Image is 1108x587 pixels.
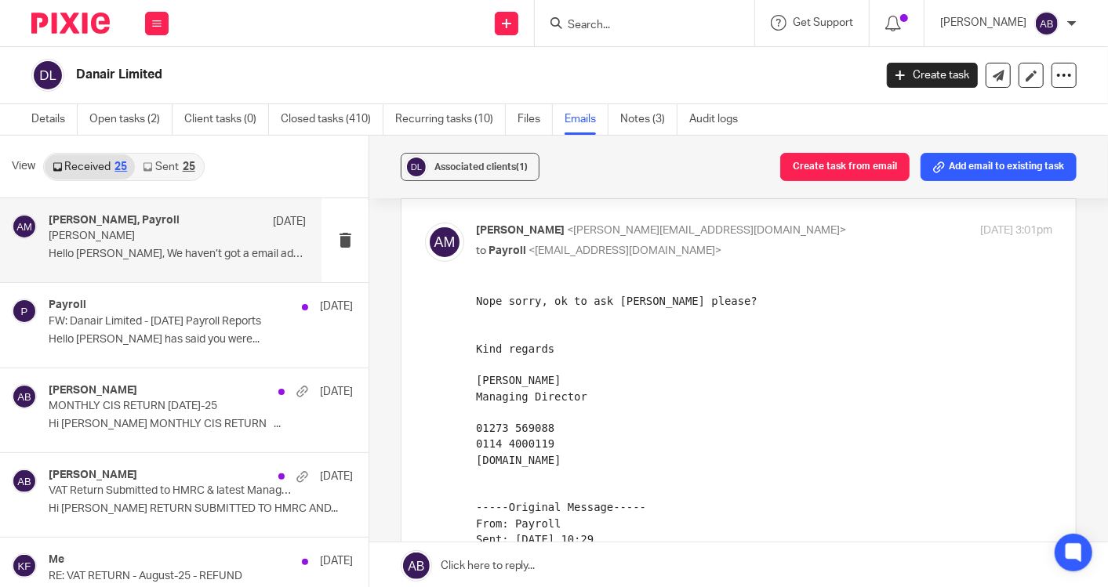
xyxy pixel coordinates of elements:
[476,245,486,256] span: to
[980,223,1052,239] p: [DATE] 3:01pm
[49,553,64,567] h4: Me
[31,104,78,135] a: Details
[31,59,64,92] img: svg%3E
[49,469,137,482] h4: [PERSON_NAME]
[565,104,608,135] a: Emails
[114,161,127,172] div: 25
[12,158,35,175] span: View
[434,162,528,172] span: Associated clients
[49,214,180,227] h4: [PERSON_NAME], Payroll
[49,384,137,397] h4: [PERSON_NAME]
[921,153,1077,181] button: Add email to existing task
[12,469,37,494] img: svg%3E
[49,400,292,413] p: MONTHLY CIS RETURN [DATE]-25
[12,299,37,324] img: svg%3E
[516,162,528,172] span: (1)
[183,161,195,172] div: 25
[320,553,353,569] p: [DATE]
[12,214,37,239] img: svg%3E
[135,154,202,179] a: Sent25
[567,225,846,236] span: <[PERSON_NAME][EMAIL_ADDRESS][DOMAIN_NAME]>
[89,104,173,135] a: Open tasks (2)
[489,245,526,256] span: Payroll
[184,104,269,135] a: Client tasks (0)
[12,553,37,578] img: svg%3E
[476,225,565,236] span: [PERSON_NAME]
[49,418,353,431] p: Hi [PERSON_NAME] MONTHLY CIS RETURN ...
[395,104,506,135] a: Recurring tasks (10)
[31,13,110,34] img: Pixie
[320,384,353,400] p: [DATE]
[405,155,428,179] img: svg%3E
[320,299,353,314] p: [DATE]
[518,104,553,135] a: Files
[49,570,292,583] p: RE: VAT RETURN - August-25 - REFUND
[12,384,37,409] img: svg%3E
[49,299,86,312] h4: Payroll
[425,223,464,262] img: svg%3E
[887,63,978,88] a: Create task
[273,214,306,230] p: [DATE]
[49,230,254,243] p: [PERSON_NAME]
[320,469,353,484] p: [DATE]
[780,153,910,181] button: Create task from email
[529,245,721,256] span: <[EMAIL_ADDRESS][DOMAIN_NAME]>
[281,104,383,135] a: Closed tasks (410)
[620,104,678,135] a: Notes (3)
[45,154,135,179] a: Received25
[401,153,539,181] button: Associated clients(1)
[940,15,1026,31] p: [PERSON_NAME]
[49,315,292,328] p: FW: Danair Limited - [DATE] Payroll Reports
[566,19,707,33] input: Search
[49,484,292,498] p: VAT Return Submitted to HMRC & latest Management Accounts Aug-2025
[689,104,750,135] a: Audit logs
[76,67,706,83] h2: Danair Limited
[1034,11,1059,36] img: svg%3E
[49,248,306,261] p: Hello [PERSON_NAME], We haven’t got a email address...
[793,17,853,28] span: Get Support
[49,333,353,346] p: Hello [PERSON_NAME] has said you were...
[49,502,353,516] p: Hi [PERSON_NAME] RETURN SUBMITTED TO HMRC AND...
